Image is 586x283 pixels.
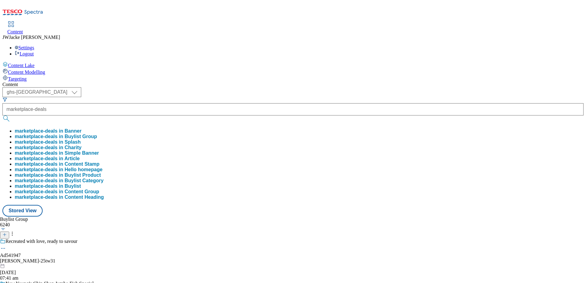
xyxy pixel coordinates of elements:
[6,239,78,244] div: Recreated with love, ready to savour
[2,75,584,82] a: Targeting
[2,62,584,68] a: Content Lake
[2,97,7,102] svg: Search Filters
[15,183,81,189] button: marketplace-deals in Buylist
[15,128,82,134] button: marketplace-deals in Banner
[2,68,584,75] a: Content Modelling
[15,189,99,194] div: marketplace-deals in
[15,51,34,56] a: Logout
[15,161,100,167] div: marketplace-deals in
[8,63,35,68] span: Content Lake
[2,103,584,115] input: Search
[15,139,81,145] button: marketplace-deals in Splash
[15,134,97,139] div: marketplace-deals in
[15,189,99,194] button: marketplace-deals in Content Group
[65,134,97,139] span: Buylist Group
[65,178,104,183] span: Buylist Category
[15,156,80,161] button: marketplace-deals in Article
[15,145,82,150] div: marketplace-deals in
[7,29,23,34] span: Content
[64,156,80,161] span: Article
[8,76,27,81] span: Targeting
[15,172,101,178] button: marketplace-deals in Buylist Product
[15,134,97,139] button: marketplace-deals in Buylist Group
[65,172,101,178] span: Buylist Product
[2,82,584,87] div: Content
[15,194,104,200] button: marketplace-deals in Content Heading
[8,70,45,75] span: Content Modelling
[15,172,101,178] div: marketplace-deals in
[15,167,102,172] button: marketplace-deals in Hello homepage
[15,178,104,183] div: marketplace-deals in
[65,145,82,150] span: Charity
[65,189,99,194] span: Content Group
[15,45,34,50] a: Settings
[2,205,43,217] button: Stored View
[65,161,100,167] span: Content Stamp
[15,145,82,150] button: marketplace-deals in Charity
[7,22,23,35] a: Content
[9,35,60,40] span: Jacke [PERSON_NAME]
[15,156,80,161] div: marketplace-deals in
[15,161,100,167] button: marketplace-deals in Content Stamp
[15,150,99,156] button: marketplace-deals in Simple Banner
[2,35,9,40] span: JW
[15,178,104,183] button: marketplace-deals in Buylist Category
